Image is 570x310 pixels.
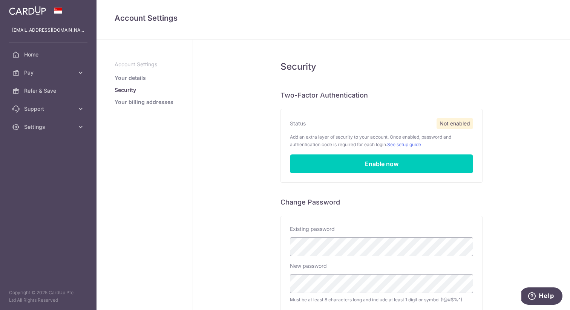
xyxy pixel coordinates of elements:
a: See setup guide [387,142,421,147]
a: Your billing addresses [115,98,173,106]
span: Help [17,5,33,12]
p: Add an extra layer of security to your account. Once enabled, password and authentication code is... [290,133,473,148]
h4: Account Settings [115,12,552,24]
span: Must be at least 8 characters long and include at least 1 digit or symbol (!@#$%^) [290,296,473,304]
img: CardUp [9,6,46,15]
span: Refer & Save [24,87,74,95]
a: Security [115,86,136,94]
label: Existing password [290,225,335,233]
label: New password [290,262,327,270]
span: Home [24,51,74,58]
p: Account Settings [115,61,175,68]
h6: Two-Factor Authentication [280,91,483,100]
span: Not enabled [437,118,473,129]
span: Settings [24,123,74,131]
h5: Security [280,61,483,73]
span: Support [24,105,74,113]
h6: Change Password [280,198,483,207]
a: Enable now [290,154,473,173]
a: Your details [115,74,146,82]
p: [EMAIL_ADDRESS][DOMAIN_NAME] [12,26,84,34]
label: Status [290,120,306,127]
span: Pay [24,69,74,76]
